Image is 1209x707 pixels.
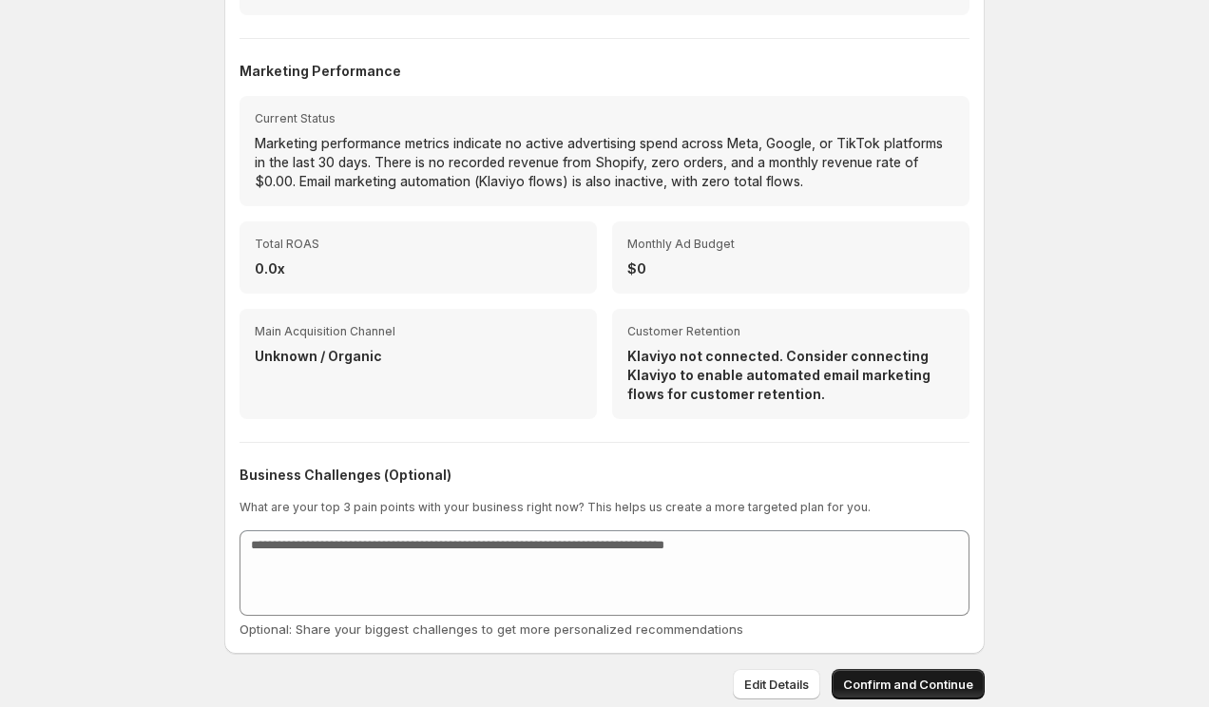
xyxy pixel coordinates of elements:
p: Marketing performance metrics indicate no active advertising spend across Meta, Google, or TikTok... [255,134,954,191]
h2: Business Challenges (Optional) [240,466,969,485]
p: Klaviyo not connected. Consider connecting Klaviyo to enable automated email marketing flows for ... [627,347,954,404]
button: Edit Details [733,669,820,699]
span: Optional: Share your biggest challenges to get more personalized recommendations [240,621,743,637]
p: $0 [627,259,954,278]
span: Customer Retention [627,324,954,339]
button: Confirm and Continue [832,669,985,699]
p: What are your top 3 pain points with your business right now? This helps us create a more targete... [240,500,969,515]
p: Unknown / Organic [255,347,582,366]
span: Current Status [255,111,954,126]
span: Confirm and Continue [843,675,973,694]
h2: Marketing Performance [240,62,969,81]
span: Total ROAS [255,237,582,252]
span: Main Acquisition Channel [255,324,582,339]
span: Edit Details [744,675,809,694]
span: Monthly Ad Budget [627,237,954,252]
p: 0.0x [255,259,582,278]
